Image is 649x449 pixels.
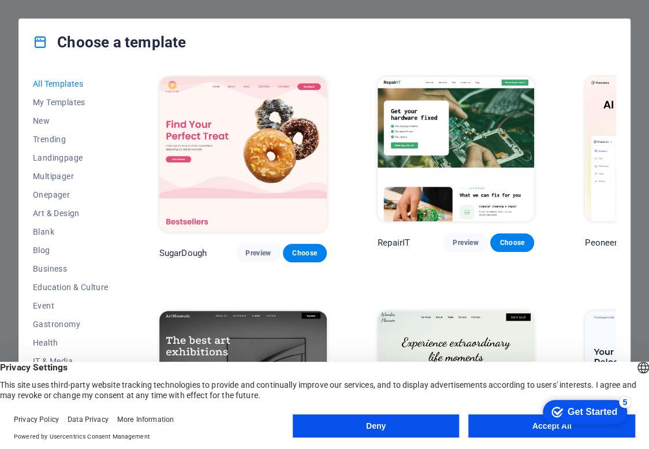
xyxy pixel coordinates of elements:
button: Gastronomy [33,315,109,333]
button: Blog [33,241,109,259]
img: RepairIT [378,77,534,221]
button: Preview [443,233,487,252]
button: Art & Design [33,204,109,222]
span: Choose [292,248,318,258]
p: SugarDough [159,247,207,259]
h4: Choose a template [33,33,186,51]
span: Gastronomy [33,320,109,329]
button: Education & Culture [33,278,109,296]
button: Blank [33,222,109,241]
img: SugarDough [159,77,327,232]
span: Preview [245,248,271,258]
button: Multipager [33,167,109,185]
span: Landingpage [33,153,109,162]
span: Education & Culture [33,283,109,292]
button: IT & Media [33,352,109,370]
div: 5 [85,2,97,14]
button: Choose [490,233,534,252]
p: RepairIT [378,237,410,248]
span: Health [33,338,109,347]
button: Event [33,296,109,315]
p: Peoneera [585,237,622,248]
span: New [33,116,109,125]
span: Business [33,264,109,273]
span: Preview [453,238,478,247]
span: My Templates [33,98,109,107]
span: Event [33,301,109,310]
button: Onepager [33,185,109,204]
span: Choose [499,238,525,247]
div: Get Started 5 items remaining, 0% complete [9,6,94,30]
span: Blank [33,227,109,236]
button: Landingpage [33,149,109,167]
span: Onepager [33,190,109,199]
span: Multipager [33,172,109,181]
button: New [33,112,109,130]
button: Trending [33,130,109,149]
button: Choose [283,244,327,262]
span: All Templates [33,79,109,88]
button: Health [33,333,109,352]
span: Art & Design [33,209,109,218]
button: My Templates [33,93,109,112]
span: IT & Media [33,357,109,366]
button: Business [33,259,109,278]
button: Preview [236,244,280,262]
span: Trending [33,135,109,144]
button: All Templates [33,75,109,93]
div: Get Started [34,13,84,23]
span: Blog [33,246,109,255]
